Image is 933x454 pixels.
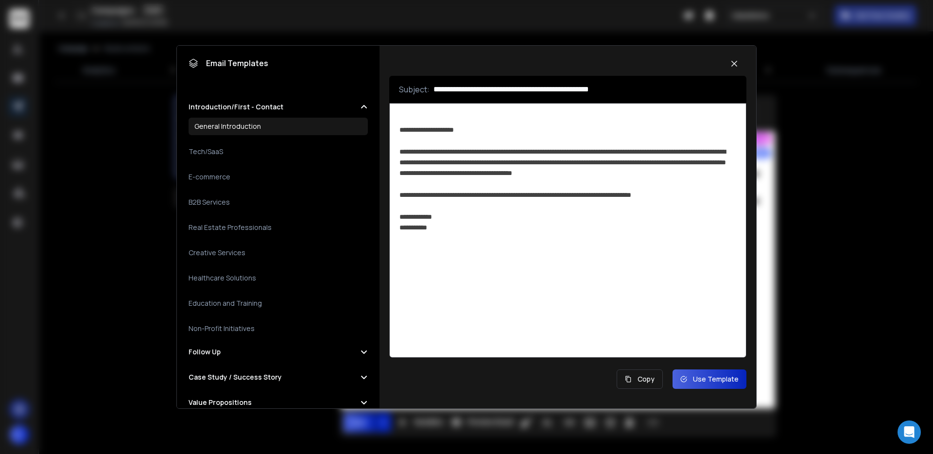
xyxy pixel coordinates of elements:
p: Subject: [399,84,430,95]
h3: General Introduction [194,122,261,131]
h3: Tech/SaaS [189,147,223,157]
h3: Real Estate Professionals [189,223,272,232]
h3: B2B Services [189,197,230,207]
h3: Education and Training [189,298,262,308]
h3: E-commerce [189,172,230,182]
h1: Email Templates [189,57,268,69]
h3: Healthcare Solutions [189,273,256,283]
div: Open Intercom Messenger [898,420,921,444]
button: Case Study / Success Story [189,372,368,382]
button: Copy [617,369,663,389]
button: Use Template [673,369,746,389]
button: Value Propositions [189,398,368,407]
h3: Non-Profit Initiatives [189,324,255,333]
h3: Creative Services [189,248,245,258]
button: Introduction/First - Contact [189,102,368,112]
button: Follow Up [189,347,368,357]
